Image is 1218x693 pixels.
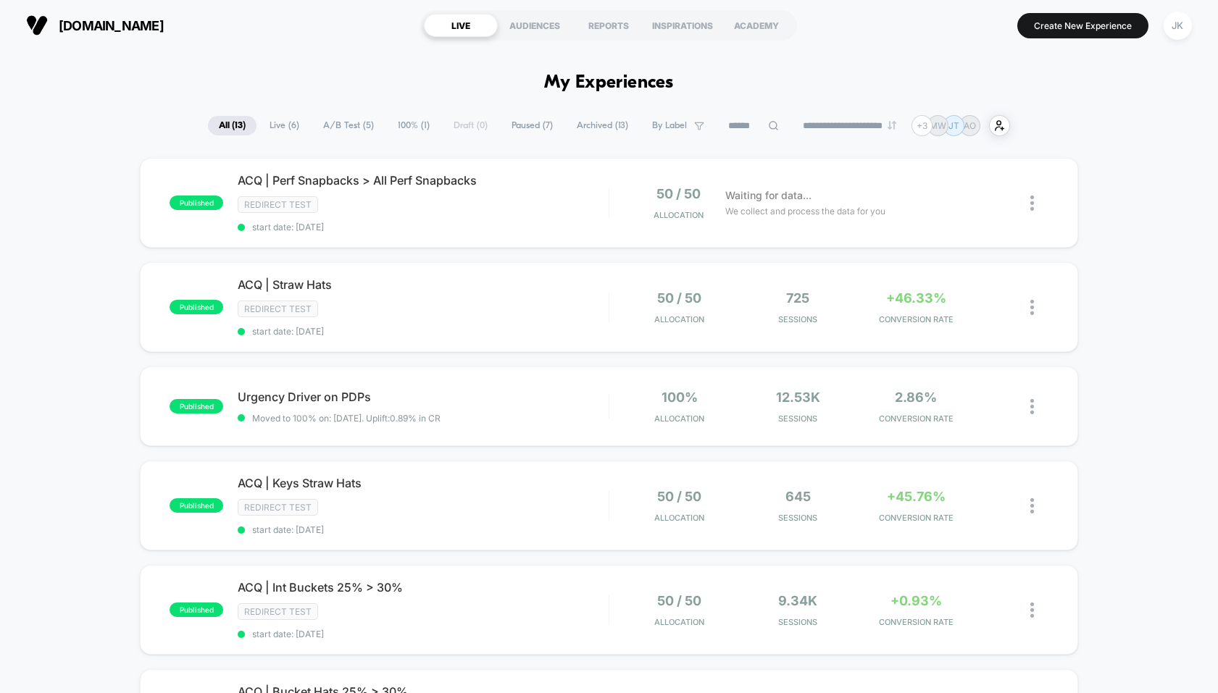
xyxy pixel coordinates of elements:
span: Redirect Test [238,301,318,317]
div: LIVE [424,14,498,37]
span: Sessions [742,617,853,627]
span: 2.86% [895,390,937,405]
img: close [1030,399,1034,414]
span: Sessions [742,413,853,424]
span: 725 [786,290,809,306]
span: CONVERSION RATE [861,314,972,324]
span: Allocation [654,617,704,627]
span: published [170,498,223,513]
div: REPORTS [572,14,646,37]
span: Allocation [654,513,704,523]
span: We collect and process the data for you [725,204,885,218]
span: start date: [DATE] [238,524,608,535]
span: +46.33% [886,290,946,306]
span: +45.76% [887,489,946,504]
span: CONVERSION RATE [861,513,972,523]
span: Live ( 6 ) [259,116,310,135]
p: JT [948,120,959,131]
div: INSPIRATIONS [646,14,719,37]
span: ACQ | Int Buckets 25% > 30% [238,580,608,595]
span: published [170,300,223,314]
span: ACQ | Straw Hats [238,277,608,292]
span: Paused ( 7 ) [501,116,564,135]
span: 50 / 50 [657,593,701,608]
img: Visually logo [26,14,48,36]
span: published [170,399,223,413]
div: JK [1164,12,1192,40]
img: close [1030,196,1034,211]
div: + 3 [912,115,933,136]
span: published [170,602,223,617]
span: 645 [785,489,811,504]
span: ACQ | Keys Straw Hats [238,476,608,490]
span: 50 / 50 [657,489,701,504]
span: Allocation [654,413,704,424]
button: JK [1159,11,1196,41]
p: AO [964,120,976,131]
button: [DOMAIN_NAME] [22,14,168,37]
span: 12.53k [776,390,820,405]
button: Create New Experience [1017,13,1148,38]
span: Allocation [654,314,704,324]
div: AUDIENCES [498,14,572,37]
span: start date: [DATE] [238,222,608,232]
span: 50 / 50 [656,186,701,201]
span: Urgency Driver on PDPs [238,390,608,404]
span: CONVERSION RATE [861,413,972,424]
p: MW [930,120,946,131]
span: A/B Test ( 5 ) [312,116,385,135]
h1: My Experiences [544,72,674,93]
span: +0.93% [890,593,942,608]
span: 9.34k [778,593,817,608]
span: [DOMAIN_NAME] [59,18,164,33]
span: All ( 13 ) [208,116,256,135]
img: close [1030,300,1034,315]
span: Waiting for data... [725,188,812,203]
span: ACQ | Perf Snapbacks > All Perf Snapbacks [238,173,608,188]
span: 100% ( 1 ) [387,116,441,135]
img: end [888,121,896,130]
span: By Label [652,120,687,131]
span: published [170,196,223,210]
span: 100% [662,390,698,405]
span: Redirect Test [238,196,318,213]
span: Allocation [654,210,704,220]
span: Redirect Test [238,603,318,620]
span: start date: [DATE] [238,629,608,639]
span: CONVERSION RATE [861,617,972,627]
div: ACADEMY [719,14,793,37]
img: close [1030,498,1034,513]
img: close [1030,602,1034,618]
span: 50 / 50 [657,290,701,306]
span: start date: [DATE] [238,326,608,337]
span: Archived ( 13 ) [566,116,639,135]
span: Sessions [742,314,853,324]
span: Sessions [742,513,853,523]
span: Moved to 100% on: [DATE] . Uplift: 0.89% in CR [252,413,441,424]
span: Redirect Test [238,499,318,516]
